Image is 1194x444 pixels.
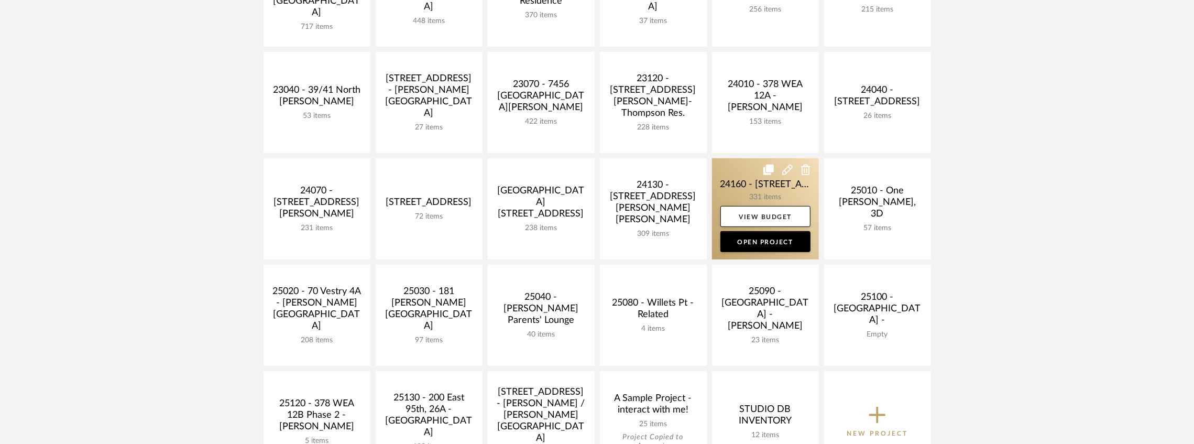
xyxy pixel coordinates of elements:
[608,123,698,132] div: 228 items
[720,231,810,252] a: Open Project
[847,428,908,439] p: New Project
[384,197,474,212] div: [STREET_ADDRESS]
[272,84,362,112] div: 23040 - 39/41 North [PERSON_NAME]
[384,123,474,132] div: 27 items
[496,79,586,117] div: 23070 - 7456 [GEOGRAPHIC_DATA][PERSON_NAME]
[496,117,586,126] div: 422 items
[720,79,810,117] div: 24010 - 378 WEA 12A - [PERSON_NAME]
[384,212,474,221] div: 72 items
[384,392,474,442] div: 25130 - 200 East 95th, 26A - [GEOGRAPHIC_DATA]
[832,291,923,330] div: 25100 - [GEOGRAPHIC_DATA] -
[272,398,362,437] div: 25120 - 378 WEA 12B Phase 2 - [PERSON_NAME]
[720,206,810,227] a: View Budget
[384,73,474,123] div: [STREET_ADDRESS] - [PERSON_NAME][GEOGRAPHIC_DATA]
[608,420,698,429] div: 25 items
[272,112,362,121] div: 53 items
[720,431,810,440] div: 12 items
[272,336,362,345] div: 208 items
[832,224,923,233] div: 57 items
[608,324,698,333] div: 4 items
[496,224,586,233] div: 238 items
[384,17,474,26] div: 448 items
[496,11,586,20] div: 370 items
[832,330,923,339] div: Empty
[384,336,474,345] div: 97 items
[832,5,923,14] div: 215 items
[496,330,586,339] div: 40 items
[720,404,810,431] div: STUDIO DB INVENTORY
[832,185,923,224] div: 25010 - One [PERSON_NAME], 3D
[720,5,810,14] div: 256 items
[832,84,923,112] div: 24040 - [STREET_ADDRESS]
[832,112,923,121] div: 26 items
[608,393,698,420] div: A Sample Project - interact with me!
[608,297,698,324] div: 25080 - Willets Pt - Related
[608,73,698,123] div: 23120 - [STREET_ADDRESS][PERSON_NAME]-Thompson Res.
[384,286,474,336] div: 25030 - 181 [PERSON_NAME][GEOGRAPHIC_DATA]
[272,185,362,224] div: 24070 - [STREET_ADDRESS][PERSON_NAME]
[608,179,698,230] div: 24130 - [STREET_ADDRESS][PERSON_NAME][PERSON_NAME]
[720,117,810,126] div: 153 items
[496,291,586,330] div: 25040 - [PERSON_NAME] Parents' Lounge
[608,17,698,26] div: 37 items
[608,230,698,239] div: 309 items
[272,286,362,336] div: 25020 - 70 Vestry 4A - [PERSON_NAME][GEOGRAPHIC_DATA]
[496,185,586,224] div: [GEOGRAPHIC_DATA][STREET_ADDRESS]
[272,224,362,233] div: 231 items
[272,23,362,31] div: 717 items
[720,336,810,345] div: 23 items
[720,286,810,336] div: 25090 - [GEOGRAPHIC_DATA] - [PERSON_NAME]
